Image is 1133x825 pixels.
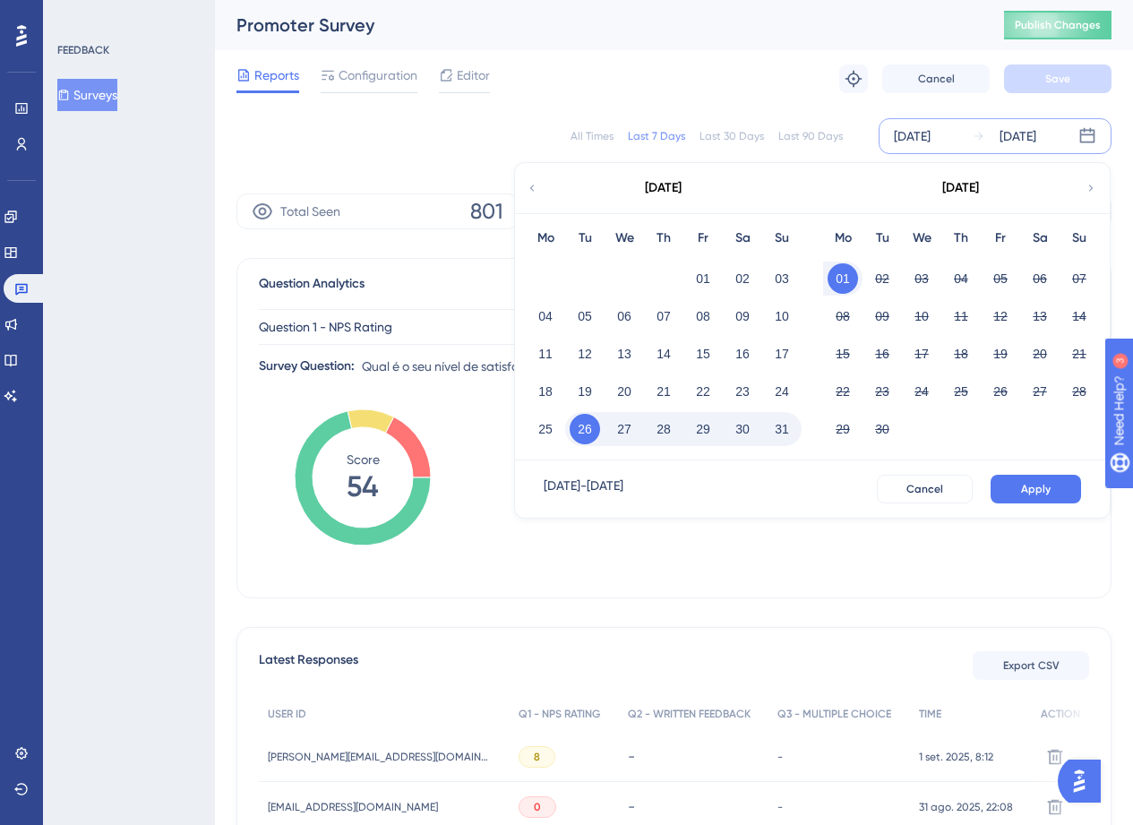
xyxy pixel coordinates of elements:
button: 15 [828,339,858,369]
button: 23 [727,376,758,407]
button: 03 [767,263,797,294]
div: We [902,228,941,249]
button: 27 [1025,376,1055,407]
div: Th [941,228,981,249]
span: [PERSON_NAME][EMAIL_ADDRESS][DOMAIN_NAME] [268,750,492,764]
div: Last 90 Days [778,129,843,143]
span: Configuration [339,64,417,86]
button: 26 [985,376,1016,407]
button: 22 [828,376,858,407]
span: Q3 - MULTIPLE CHOICE [777,707,891,721]
span: 31 ago. 2025, 22:08 [919,800,1013,814]
button: 19 [570,376,600,407]
span: Q1 - NPS RATING [519,707,600,721]
button: 19 [985,339,1016,369]
span: [EMAIL_ADDRESS][DOMAIN_NAME] [268,800,438,814]
button: 29 [828,414,858,444]
button: Export CSV [973,651,1089,680]
div: Promoter Survey [236,13,959,38]
button: 09 [727,301,758,331]
div: 3 [124,9,130,23]
button: 12 [985,301,1016,331]
div: Su [1060,228,1099,249]
button: 20 [1025,339,1055,369]
div: Fr [981,228,1020,249]
button: 25 [946,376,976,407]
span: Question Analytics [259,273,365,295]
button: 17 [767,339,797,369]
div: Survey Question: [259,356,355,377]
button: Cancel [882,64,990,93]
span: 8 [534,750,540,764]
button: 12 [570,339,600,369]
button: 26 [570,414,600,444]
button: 04 [946,263,976,294]
div: [DATE] - [DATE] [544,475,623,503]
button: 29 [688,414,718,444]
div: Tu [863,228,902,249]
div: - [628,798,760,815]
tspan: Score [347,452,380,467]
button: Cancel [877,475,973,503]
button: 27 [609,414,639,444]
button: 02 [727,263,758,294]
span: Qual é o seu nível de satisfação com a Assertiva? [362,356,642,377]
div: Last 7 Days [628,129,685,143]
div: We [605,228,644,249]
div: Last 30 Days [700,129,764,143]
tspan: 54 [347,469,379,503]
button: 31 [767,414,797,444]
button: 22 [688,376,718,407]
span: - [777,750,783,764]
span: Q2 - WRITTEN FEEDBACK [628,707,751,721]
button: 18 [530,376,561,407]
span: Total Seen [280,201,340,222]
span: 1 set. 2025, 8:12 [919,750,993,764]
span: Export CSV [1003,658,1060,673]
span: - [777,800,783,814]
span: ACTION [1041,707,1080,721]
span: Cancel [918,72,955,86]
span: Reports [254,64,299,86]
span: 0 [534,800,541,814]
button: 07 [1064,263,1094,294]
button: 04 [530,301,561,331]
button: 07 [648,301,679,331]
button: 15 [688,339,718,369]
button: Publish Changes [1004,11,1112,39]
button: 13 [609,339,639,369]
button: 24 [906,376,937,407]
div: Sa [1020,228,1060,249]
div: [DATE] [1000,125,1036,147]
button: 11 [530,339,561,369]
button: 01 [688,263,718,294]
button: 30 [867,414,897,444]
iframe: UserGuiding AI Assistant Launcher [1058,754,1112,808]
div: Mo [823,228,863,249]
button: 21 [648,376,679,407]
button: Save [1004,64,1112,93]
button: Question 1 - NPS Rating [259,309,617,345]
button: 10 [906,301,937,331]
button: 06 [1025,263,1055,294]
button: 05 [985,263,1016,294]
button: 10 [767,301,797,331]
span: TIME [919,707,941,721]
div: All Times [571,129,614,143]
span: 801 [470,197,503,226]
div: Sa [723,228,762,249]
button: 08 [688,301,718,331]
button: 14 [648,339,679,369]
div: Su [762,228,802,249]
span: Editor [457,64,490,86]
button: 23 [867,376,897,407]
button: 01 [828,263,858,294]
div: [DATE] [894,125,931,147]
button: Surveys [57,79,117,111]
div: [DATE] [942,177,979,199]
button: 03 [906,263,937,294]
div: FEEDBACK [57,43,109,57]
button: 28 [1064,376,1094,407]
button: 02 [867,263,897,294]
